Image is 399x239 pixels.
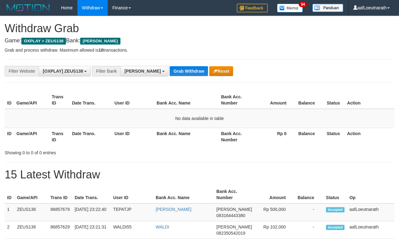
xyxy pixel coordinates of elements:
[48,186,72,203] th: Trans ID
[112,91,154,109] th: User ID
[345,91,394,109] th: Action
[219,91,254,109] th: Bank Acc. Number
[111,186,153,203] th: User ID
[124,69,161,74] span: [PERSON_NAME]
[5,47,394,53] p: Grab and process withdraw. Maximum allowed is transactions.
[156,224,169,229] a: WALDI
[43,69,83,74] span: [OXPLAY] ZEUS138
[254,128,296,145] th: Rp 0
[170,66,208,76] button: Grab Withdraw
[48,203,72,221] td: 86857679
[15,221,48,239] td: ZEUS138
[216,231,245,236] span: Copy 082350542019 to clipboard
[296,91,324,109] th: Balance
[254,186,295,203] th: Amount
[80,38,120,45] span: [PERSON_NAME]
[216,224,252,229] span: [PERSON_NAME]
[347,221,394,239] td: aafLoeutnarath
[254,203,295,221] td: Rp 500,000
[254,221,295,239] td: Rp 102,000
[324,128,345,145] th: Status
[5,128,14,145] th: ID
[5,66,39,76] div: Filter Website
[345,128,394,145] th: Action
[237,4,268,12] img: Feedback.jpg
[72,221,111,239] td: [DATE] 23:21:31
[347,186,394,203] th: Op
[49,128,69,145] th: Trans ID
[277,4,303,12] img: Button%20Memo.svg
[72,186,111,203] th: Date Trans.
[214,186,254,203] th: Bank Acc. Number
[112,128,154,145] th: User ID
[120,66,168,76] button: [PERSON_NAME]
[154,128,219,145] th: Bank Acc. Name
[299,2,307,7] span: 34
[5,109,394,128] td: No data available in table
[39,66,91,76] button: [OXPLAY] ZEUS138
[219,128,254,145] th: Bank Acc. Number
[5,169,394,181] h1: 15 Latest Withdraw
[48,221,72,239] td: 86857629
[216,207,252,212] span: [PERSON_NAME]
[111,203,153,221] td: TEPATJP
[5,203,15,221] td: 1
[5,221,15,239] td: 2
[5,3,52,12] img: MOTION_logo.png
[5,22,394,35] h1: Withdraw Grab
[70,91,112,109] th: Date Trans.
[14,128,49,145] th: Game/API
[326,207,345,212] span: Accepted
[154,91,219,109] th: Bank Acc. Name
[5,38,394,44] h4: Game: Bank:
[15,186,48,203] th: Game/API
[98,48,103,53] strong: 10
[14,91,49,109] th: Game/API
[72,203,111,221] td: [DATE] 23:22:40
[49,91,69,109] th: Trans ID
[295,186,323,203] th: Balance
[5,147,162,156] div: Showing 0 to 0 of 0 entries
[92,66,120,76] div: Filter Bank
[312,4,343,12] img: panduan.png
[295,221,323,239] td: -
[153,186,214,203] th: Bank Acc. Name
[254,91,296,109] th: Amount
[347,203,394,221] td: aafLoeutnarath
[70,128,112,145] th: Date Trans.
[295,203,323,221] td: -
[21,38,66,45] span: OXPLAY > ZEUS138
[156,207,191,212] a: [PERSON_NAME]
[111,221,153,239] td: WALDI55
[326,225,345,230] span: Accepted
[216,213,245,218] span: Copy 083164443380 to clipboard
[5,91,14,109] th: ID
[209,66,233,76] button: Reset
[15,203,48,221] td: ZEUS138
[323,186,347,203] th: Status
[324,91,345,109] th: Status
[296,128,324,145] th: Balance
[5,186,15,203] th: ID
